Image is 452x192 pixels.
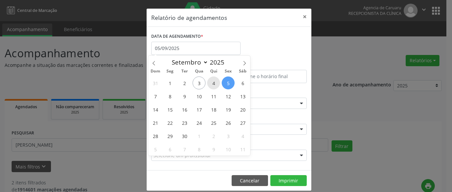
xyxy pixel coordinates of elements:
button: Imprimir [270,175,307,186]
span: Qua [192,69,206,73]
span: Outubro 4, 2025 [236,129,249,142]
input: Selecione uma data ou intervalo [151,42,241,55]
span: Outubro 2, 2025 [207,129,220,142]
span: Seg [163,69,177,73]
span: Setembro 25, 2025 [207,116,220,129]
span: Setembro 24, 2025 [193,116,205,129]
span: Ter [177,69,192,73]
span: Setembro 6, 2025 [236,76,249,89]
span: Setembro 13, 2025 [236,90,249,103]
span: Setembro 2, 2025 [178,76,191,89]
span: Setembro 27, 2025 [236,116,249,129]
span: Outubro 7, 2025 [178,143,191,156]
span: Setembro 7, 2025 [149,90,162,103]
span: Setembro 8, 2025 [163,90,176,103]
span: Outubro 8, 2025 [193,143,205,156]
span: Outubro 6, 2025 [163,143,176,156]
span: Setembro 11, 2025 [207,90,220,103]
span: Setembro 10, 2025 [193,90,205,103]
span: Selecione um profissional [154,152,210,159]
input: Selecione o horário final [231,70,307,83]
label: DATA DE AGENDAMENTO [151,31,203,42]
span: Setembro 1, 2025 [163,76,176,89]
span: Setembro 26, 2025 [222,116,235,129]
span: Outubro 9, 2025 [207,143,220,156]
span: Setembro 9, 2025 [178,90,191,103]
span: Setembro 21, 2025 [149,116,162,129]
label: ATÉ [231,60,307,70]
span: Setembro 18, 2025 [207,103,220,116]
span: Setembro 4, 2025 [207,76,220,89]
span: Outubro 3, 2025 [222,129,235,142]
span: Agosto 31, 2025 [149,76,162,89]
span: Sex [221,69,236,73]
span: Setembro 3, 2025 [193,76,205,89]
span: Setembro 12, 2025 [222,90,235,103]
span: Setembro 23, 2025 [178,116,191,129]
span: Setembro 22, 2025 [163,116,176,129]
span: Setembro 17, 2025 [193,103,205,116]
button: Close [298,9,311,25]
span: Setembro 16, 2025 [178,103,191,116]
span: Sáb [236,69,250,73]
span: Outubro 10, 2025 [222,143,235,156]
span: Setembro 30, 2025 [178,129,191,142]
span: Setembro 29, 2025 [163,129,176,142]
span: Dom [148,69,163,73]
h5: Relatório de agendamentos [151,13,227,22]
span: Qui [206,69,221,73]
span: Setembro 14, 2025 [149,103,162,116]
span: Setembro 20, 2025 [236,103,249,116]
span: Setembro 28, 2025 [149,129,162,142]
span: Outubro 5, 2025 [149,143,162,156]
span: Setembro 5, 2025 [222,76,235,89]
span: Outubro 1, 2025 [193,129,205,142]
button: Cancelar [232,175,268,186]
input: Year [208,58,230,67]
span: Setembro 19, 2025 [222,103,235,116]
select: Month [168,58,208,67]
span: Outubro 11, 2025 [236,143,249,156]
span: Setembro 15, 2025 [163,103,176,116]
